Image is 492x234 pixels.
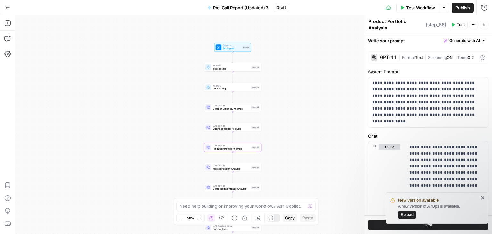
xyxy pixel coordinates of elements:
[232,112,233,123] g: Edge from step_84 to step_85
[396,3,439,13] button: Test Workflow
[251,86,259,89] div: Step 73
[213,84,250,87] span: Workflow
[213,167,250,171] span: Market Position Analysis
[251,66,259,69] div: Step 39
[457,55,468,60] span: Temp
[455,4,470,11] span: Publish
[468,55,474,60] span: 0.2
[213,104,250,107] span: LLM · GPT-4.1
[428,55,447,60] span: Streaming
[251,106,260,109] div: Step 84
[453,54,457,60] span: |
[213,227,250,231] span: competitors
[379,144,400,150] button: user
[402,55,415,60] span: Format
[232,52,233,63] g: Edge from start to step_39
[232,152,233,163] g: Edge from step_86 to step_87
[204,63,261,72] div: Workflowdeck to textStep 39
[380,55,396,60] div: GPT-4.1
[243,46,250,49] div: Inputs
[204,163,261,172] div: LLM · GPT-4.1Market Position AnalysisStep 87
[368,18,424,31] textarea: Product Portfolio Analysis
[232,172,233,183] g: Edge from step_87 to step_88
[213,144,250,147] span: LLM · GPT-4.1
[300,214,316,222] button: Paste
[447,55,453,60] span: ON
[399,54,402,60] span: |
[204,103,261,112] div: LLM · GPT-4.1Company Identity AnalysisStep 84
[213,224,250,227] span: LLM · Perplexity Sonar
[204,123,261,132] div: LLM · GPT-4.1Business Model AnalysisStep 85
[232,92,233,103] g: Edge from step_73 to step_84
[426,21,446,28] span: ( step_86 )
[223,44,241,47] span: Workflow
[251,226,259,229] div: Step 33
[213,147,250,151] span: Product Portfolio Analysis
[213,127,250,131] span: Business Model Analysis
[448,21,468,29] button: Test
[213,184,250,187] span: LLM · GPT-4.1
[204,223,261,232] div: LLM · Perplexity SonarcompetitorsStep 33
[285,215,295,221] span: Copy
[204,183,261,192] div: LLM · GPT-4.1Combined Company AnalysisStep 88
[283,214,297,222] button: Copy
[441,37,488,45] button: Generate with AI
[302,215,313,221] span: Paste
[213,67,250,71] span: deck to text
[251,186,259,189] div: Step 88
[251,166,259,169] div: Step 87
[251,146,259,149] div: Step 86
[423,54,428,60] span: |
[232,192,233,203] g: Edge from step_88 to step_36
[213,124,250,127] span: LLM · GPT-4.1
[368,133,488,139] label: Chat
[457,22,465,28] span: Test
[213,164,250,167] span: LLM · GPT-4.1
[213,187,250,191] span: Combined Company Analysis
[251,126,259,129] div: Step 85
[213,64,250,67] span: Workflow
[415,55,423,60] span: Text
[406,4,435,11] span: Test Workflow
[452,3,474,13] button: Publish
[204,83,261,92] div: Workflowdeck to imgStep 73
[213,107,250,111] span: Company Identity Analysis
[213,87,250,91] span: deck to img
[187,215,194,221] span: 58%
[213,4,268,11] span: Pre-Call Report (Updated) 3
[368,69,488,75] label: System Prompt
[449,38,480,44] span: Generate with AI
[232,72,233,83] g: Edge from step_39 to step_73
[232,132,233,143] g: Edge from step_85 to step_86
[203,3,272,13] button: Pre-Call Report (Updated) 3
[223,47,241,51] span: Set Inputs
[276,5,286,11] span: Draft
[364,34,492,47] div: Write your prompt
[204,43,261,52] div: WorkflowSet InputsInputs
[204,143,261,152] div: LLM · GPT-4.1Product Portfolio AnalysisStep 86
